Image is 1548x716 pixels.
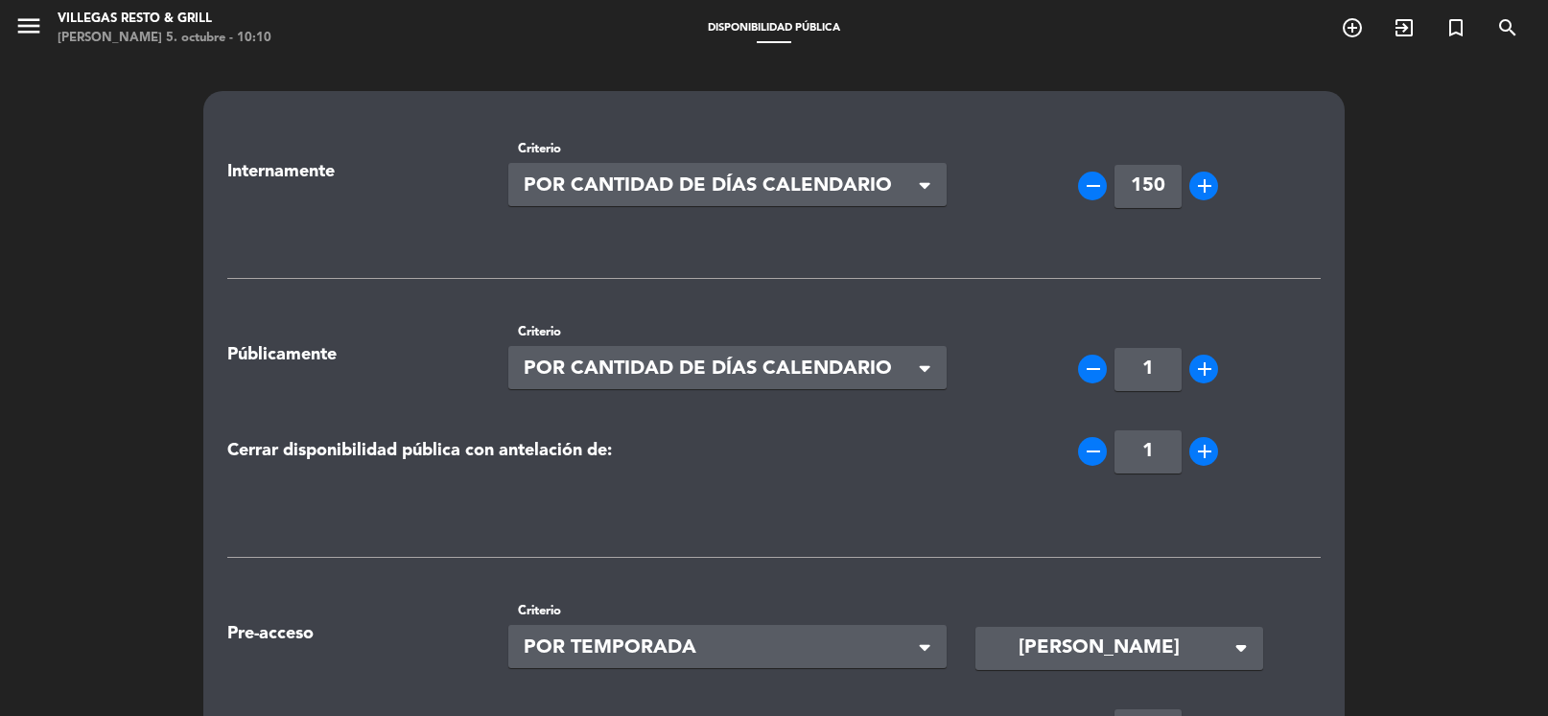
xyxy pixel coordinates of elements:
[508,139,948,159] label: Criterio
[58,29,271,48] div: [PERSON_NAME] 5. octubre - 10:10
[14,12,43,47] button: menu
[1341,16,1364,39] i: add_circle_outline
[508,601,948,621] label: Criterio
[524,171,917,202] span: POR CANTIDAD DE DÍAS CALENDARIO
[1193,174,1216,197] i: add
[1082,174,1105,197] i: remove
[508,322,948,342] label: Criterio
[213,437,961,465] div: Cerrar disponibilidad pública con antelación de:
[1444,16,1467,39] i: turned_in_not
[213,341,494,369] div: Públicamente
[1224,631,1258,665] i: arrow_drop_down
[58,10,271,29] div: Villegas Resto & Grill
[1193,358,1216,381] i: add
[524,354,917,385] span: POR CANTIDAD DE DÍAS CALENDARIO
[524,633,917,664] span: POR TEMPORADA
[1193,440,1216,463] i: add
[1078,437,1107,466] button: remove
[698,23,850,34] span: Disponibilidad pública
[1189,172,1218,200] button: add
[1078,355,1107,383] button: remove
[213,620,494,648] div: Pre-acceso
[14,12,43,40] i: menu
[213,158,494,186] div: Internamente
[1078,172,1107,200] button: remove
[1496,16,1519,39] i: search
[1082,358,1105,381] i: remove
[1019,633,1180,664] span: [PERSON_NAME]
[1393,16,1416,39] i: exit_to_app
[1189,437,1218,466] button: add
[1189,355,1218,383] button: add
[1082,440,1105,463] i: remove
